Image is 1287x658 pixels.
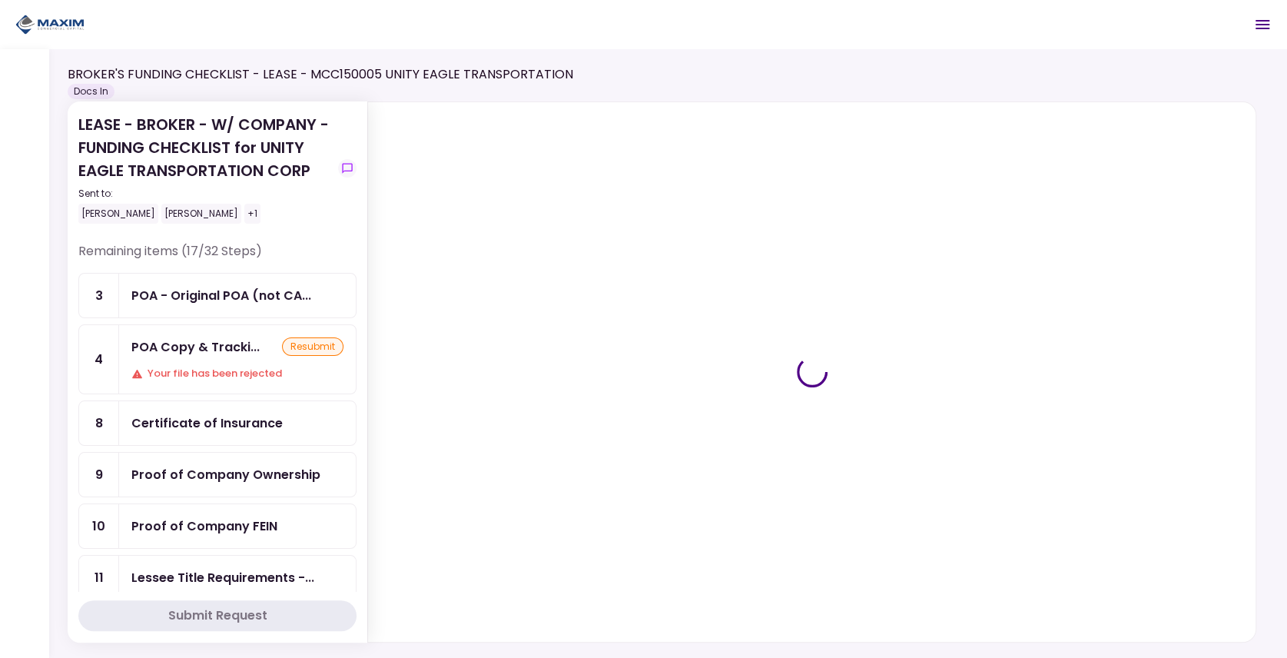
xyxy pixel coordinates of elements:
a: 8Certificate of Insurance [78,400,357,446]
h1: BROKER'S FUNDING CHECKLIST - LEASE - MCC150005 UNITY EAGLE TRANSPORTATION [68,65,573,84]
button: Submit Request [78,600,357,631]
div: 9 [79,453,119,497]
div: Remaining items (17/32 Steps) [78,242,357,273]
div: 10 [79,504,119,548]
a: 4POA Copy & Tracking ReceiptresubmitYour file has been rejected [78,324,357,394]
div: Certificate of Insurance [131,414,283,433]
div: 8 [79,401,119,445]
a: 9Proof of Company Ownership [78,452,357,497]
button: show-messages [338,159,357,178]
div: Proof of Company Ownership [131,465,320,484]
div: Lessee Title Requirements - Proof of IRP or Exemption [131,568,314,587]
a: 11Lessee Title Requirements - Proof of IRP or Exemption [78,555,357,600]
img: Partner icon [15,13,85,36]
div: [PERSON_NAME] [78,204,158,224]
div: LEASE - BROKER - W/ COMPANY - FUNDING CHECKLIST for UNITY EAGLE TRANSPORTATION CORP [78,113,332,224]
a: 10Proof of Company FEIN [78,503,357,549]
div: Docs In [68,84,114,99]
div: +1 [244,204,260,224]
div: resubmit [282,337,343,356]
div: Submit Request [168,606,267,625]
div: Proof of Company FEIN [131,517,277,536]
div: 11 [79,556,119,600]
div: 4 [79,325,119,394]
div: [PERSON_NAME] [161,204,241,224]
div: POA - Original POA (not CA or GA) [131,286,311,305]
div: 3 [79,274,119,317]
div: POA Copy & Tracking Receipt [131,337,260,357]
div: Sent to: [78,187,332,201]
a: 3POA - Original POA (not CA or GA) [78,273,357,318]
button: Open menu [1244,6,1281,43]
div: Your file has been rejected [131,366,343,381]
